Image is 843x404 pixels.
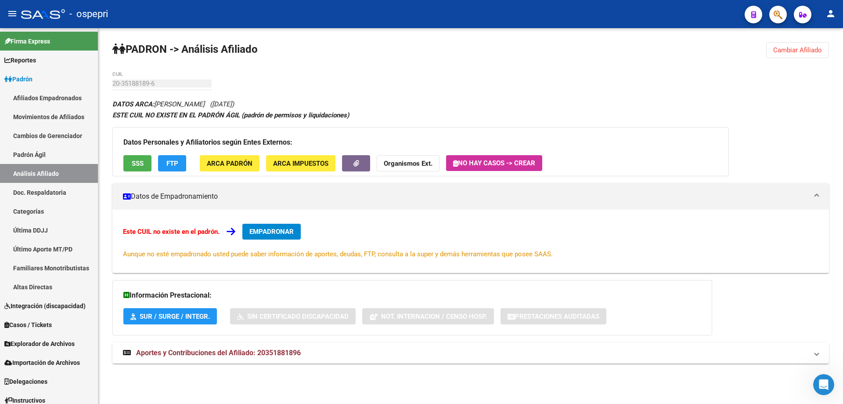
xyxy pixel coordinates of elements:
[28,288,35,295] button: Selector de gif
[135,156,169,175] div: es ese
[6,4,22,20] button: go back
[7,182,169,202] div: Ludmila dice…
[7,75,169,101] div: Cristian dice…
[4,301,86,311] span: Integración (discapacidad)
[4,74,32,84] span: Padrón
[7,257,169,284] div: Cristian dice…
[515,313,599,320] span: Prestaciones Auditadas
[377,155,440,171] button: Organismos Ext.
[773,46,822,54] span: Cambiar Afiliado
[123,250,553,258] span: Aunque no esté empadronado usted puede saber información de aportes, deudas, FTP, consulta a la s...
[25,5,39,19] img: Profile image for Fin
[151,284,165,298] button: Enviar un mensaje…
[14,106,137,124] div: el cuil de titular que figura es el correcto ahora?
[43,4,53,11] h1: Fin
[78,80,162,89] div: a partir de acá, cómo sigo?
[14,207,137,225] div: pasame tu numero para poder llamarte.
[247,313,349,320] span: Sin Certificado Discapacidad
[116,262,162,271] div: mi interno 162
[142,161,162,170] div: es ese
[273,160,328,167] span: ARCA Impuestos
[4,36,50,46] span: Firma Express
[384,160,432,167] strong: Organismos Ext.
[7,182,97,201] div: no, sigue con el 20-28....
[7,202,144,230] div: pasame tu numero para poder llamarte.
[43,11,136,20] p: El equipo también puede ayudar
[249,228,294,236] span: EMPADRONAR
[166,160,178,167] span: FTP
[7,101,144,129] div: el cuil de titular que figura es el correcto ahora?
[230,308,356,324] button: Sin Certificado Discapacidad
[7,101,169,136] div: Ludmila dice…
[112,210,829,273] div: Datos de Empadronamiento
[153,4,170,20] button: Inicio
[4,358,80,368] span: Importación de Archivos
[200,155,259,171] button: ARCA Padrón
[4,55,36,65] span: Reportes
[242,224,301,240] button: EMPADRONAR
[7,8,18,19] mat-icon: menu
[123,228,220,236] strong: Este CUIL no existe en el padrón.
[14,288,21,295] button: Selector de emoji
[112,111,349,119] strong: ESTE CUIL NO EXISTE EN EL PADRÓN ÁGIL (padrón de permisos y liquidaciones)
[14,187,90,196] div: no, sigue con el 20-28....
[825,8,836,19] mat-icon: person
[71,75,169,94] div: a partir de acá, cómo sigo?
[7,136,169,156] div: Cristian dice…
[813,374,834,395] iframe: Intercom live chat
[112,43,258,55] strong: PADRON -> Análisis Afiliado
[158,155,186,171] button: FTP
[362,308,494,324] button: Not. Internacion / Censo Hosp.
[112,342,829,364] mat-expansion-panel-header: Aportes y Contribuciones del Afiliado: 20351881896
[4,339,75,349] span: Explorador de Archivos
[446,155,542,171] button: No hay casos -> Crear
[123,289,701,302] h3: Información Prestacional:
[7,156,169,182] div: Cristian dice…
[112,100,154,108] strong: DATOS ARCA:
[4,377,47,386] span: Delegaciones
[123,192,808,201] mat-panel-title: Datos de Empadronamiento
[266,155,335,171] button: ARCA Impuestos
[136,349,301,357] span: Aportes y Contribuciones del Afiliado: 20351881896
[381,313,487,320] span: Not. Internacion / Censo Hosp.
[107,136,169,155] div: 20-37426676-5
[123,155,151,171] button: SSS
[42,288,49,295] button: Adjuntar un archivo
[123,308,217,324] button: SUR / SURGE / INTEGR.
[210,100,234,108] span: ([DATE])
[140,313,210,320] span: SUR / SURGE / INTEGR.
[207,160,252,167] span: ARCA Padrón
[109,257,169,277] div: mi interno 162
[766,42,829,58] button: Cambiar Afiliado
[7,237,169,257] div: Cristian dice…
[4,320,52,330] span: Casos / Tickets
[501,308,606,324] button: Prestaciones Auditadas
[123,136,718,149] h3: Datos Personales y Afiliatorios según Entes Externos:
[100,242,162,251] div: No [PERSON_NAME]
[453,159,535,167] span: No hay casos -> Crear
[132,160,144,167] span: SSS
[7,269,168,284] textarea: Escribe un mensaje...
[93,237,169,256] div: No [PERSON_NAME]
[112,183,829,210] mat-expansion-panel-header: Datos de Empadronamiento
[69,4,108,24] span: - ospepri
[7,202,169,237] div: Ludmila dice…
[114,141,162,150] div: 20-37426676-5
[112,100,205,108] span: [PERSON_NAME]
